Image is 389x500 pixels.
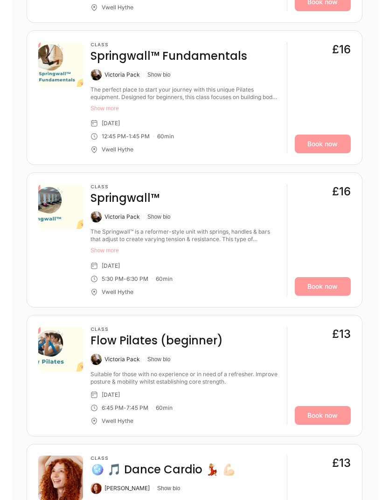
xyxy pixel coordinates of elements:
[90,463,236,478] h4: 🪩 🎵 Dance Cardio 💃🏼 💪🏻
[38,43,83,87] img: 14be0ce3-d8c7-446d-bb14-09f6601fc29a.png
[38,327,83,372] img: aa553f9f-2931-4451-b727-72da8bd8ddcb.png
[102,392,120,399] div: [DATE]
[126,276,148,283] div: 6:30 PM
[90,247,279,255] button: Show more
[90,327,223,333] h3: Class
[157,133,174,141] div: 60 min
[295,135,351,154] a: Book now
[90,212,102,223] img: Victoria Pack
[90,70,102,81] img: Victoria Pack
[332,185,351,200] div: £16
[90,43,247,48] h3: Class
[90,49,247,64] h4: Springwall™ Fundamentals
[104,71,140,79] div: Victoria Pack
[102,146,133,154] div: Vwell Hythe
[124,276,126,283] div: -
[102,263,120,270] div: [DATE]
[147,214,170,221] button: Show bio
[90,86,279,101] div: The perfect place to start your journey with this unique Pilates equipment. Designed for beginner...
[102,276,124,283] div: 5:30 PM
[124,405,126,412] div: -
[90,456,236,462] h3: Class
[295,278,351,296] a: Book now
[90,371,279,386] div: Suitable for those with no experience or in need of a refresher. Improve posture & mobility whils...
[102,405,124,412] div: 6:45 PM
[90,334,223,349] h4: Flow Pilates (beginner)
[102,4,133,12] div: Vwell Hythe
[156,405,173,412] div: 60 min
[332,327,351,342] div: £13
[90,191,160,206] h4: Springwall™
[90,229,279,243] div: The Springwall™ is a reformer-style unit with springs, handles & bars that adjust to create varyi...
[102,289,133,296] div: Vwell Hythe
[38,185,83,229] img: 5d9617d8-c062-43cb-9683-4a4abb156b5d.png
[104,356,140,364] div: Victoria Pack
[147,71,170,79] button: Show bio
[157,485,180,493] button: Show bio
[102,120,120,128] div: [DATE]
[90,483,102,494] img: Caitlin McCarthy
[90,354,102,365] img: Victoria Pack
[332,456,351,471] div: £13
[126,133,129,141] div: -
[102,133,126,141] div: 12:45 PM
[104,214,140,221] div: Victoria Pack
[104,485,150,493] div: [PERSON_NAME]
[90,105,279,113] button: Show more
[147,356,170,364] button: Show bio
[126,405,148,412] div: 7:45 PM
[295,407,351,425] a: Book now
[332,43,351,57] div: £16
[90,185,160,190] h3: Class
[129,133,150,141] div: 1:45 PM
[156,276,173,283] div: 60 min
[102,418,133,425] div: Vwell Hythe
